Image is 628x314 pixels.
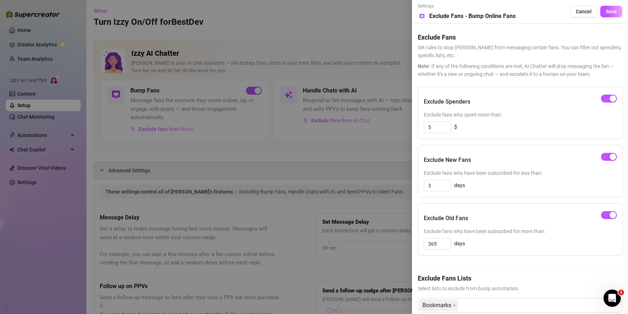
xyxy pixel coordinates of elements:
[424,227,617,235] span: Exclude fans who have been subscribed for more than:
[424,214,468,223] h5: Exclude Old Fans
[424,97,470,106] h5: Exclude Spenders
[576,9,592,14] span: Cancel
[429,12,516,21] h5: Exclude Fans - Bump Online Fans
[618,290,624,295] span: 1
[424,169,617,177] span: Exclude fans who have been subscribed for less than:
[424,111,617,119] span: Exclude fans who spent more than:
[422,300,451,311] span: Bookmarks
[454,181,465,190] span: days
[454,240,465,248] span: days
[600,6,622,17] button: Save
[570,6,597,17] button: Cancel
[418,3,516,10] span: Settings
[418,44,622,59] span: Set rules to stop [PERSON_NAME] from messaging certain fans. You can filter out spenders, specifi...
[418,32,622,42] h5: Exclude Fans
[418,273,622,283] h5: Exclude Fans Lists
[419,300,458,311] span: Bookmarks
[454,123,457,132] span: $
[453,304,456,307] span: close
[606,9,617,14] span: Save
[424,156,471,164] h5: Exclude New Fans
[418,63,430,69] span: Note:
[418,62,622,78] span: If any of the following conditions are met, AI Chatter will stop messaging the fan — whether it's...
[418,285,622,292] span: Select lists to exclude from bump automation.
[604,290,621,307] iframe: Intercom live chat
